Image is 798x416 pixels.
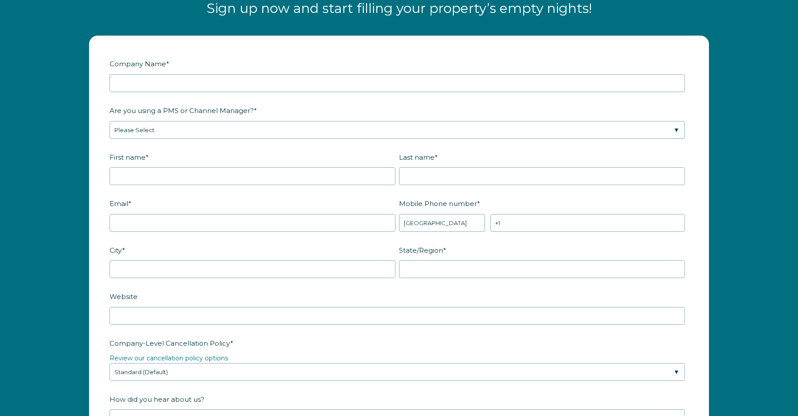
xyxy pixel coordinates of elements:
[110,104,254,117] span: Are you using a PMS or Channel Manager?
[110,57,166,71] span: Company Name
[399,197,477,210] span: Mobile Phone number
[399,243,443,257] span: State/Region
[399,150,435,164] span: Last name
[110,150,146,164] span: First name
[110,392,204,406] span: How did you hear about us?
[110,290,138,303] span: Website
[110,197,128,210] span: Email
[110,243,122,257] span: City
[110,354,228,362] a: Review our cancellation policy options
[110,336,230,350] span: Company-Level Cancellation Policy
